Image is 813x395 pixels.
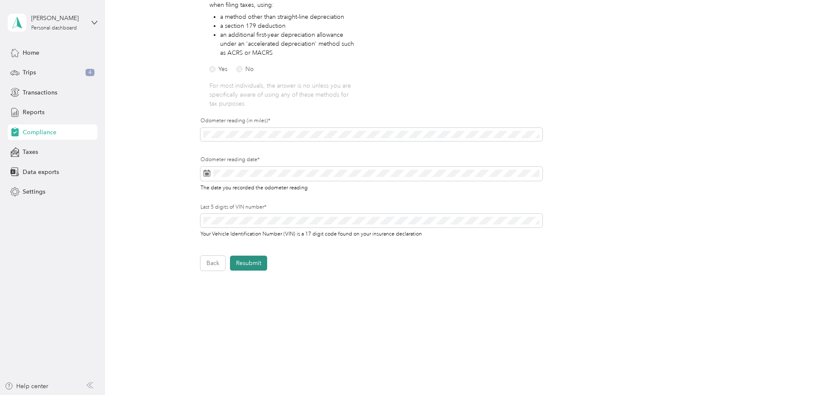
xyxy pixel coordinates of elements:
[209,66,227,72] label: Yes
[5,382,48,391] button: Help center
[765,347,813,395] iframe: Everlance-gr Chat Button Frame
[23,108,44,117] span: Reports
[236,66,254,72] label: No
[200,256,225,271] button: Back
[220,21,358,30] li: a section 179 deduction
[200,156,542,164] label: Odometer reading date*
[23,88,57,97] span: Transactions
[23,187,45,196] span: Settings
[23,48,39,57] span: Home
[220,30,358,57] li: an additional first-year depreciation allowance under an 'accelerated depreciation' method such a...
[23,147,38,156] span: Taxes
[23,68,36,77] span: Trips
[200,203,542,211] label: Last 5 digits of VIN number*
[23,128,56,137] span: Compliance
[200,229,422,237] span: Your Vehicle Identification Number (VIN) is a 17 digit code found on your insurance declaration
[31,26,77,31] div: Personal dashboard
[230,256,267,271] button: Resubmit
[209,81,358,108] p: For most individuals, the answer is no unless you are specifically aware of using any of these me...
[200,117,542,125] label: Odometer reading (in miles)*
[31,14,85,23] div: [PERSON_NAME]
[200,183,308,191] span: The date you recorded the odometer reading
[23,168,59,177] span: Data exports
[220,12,358,21] li: a method other than straight-line depreciation
[85,69,94,77] span: 4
